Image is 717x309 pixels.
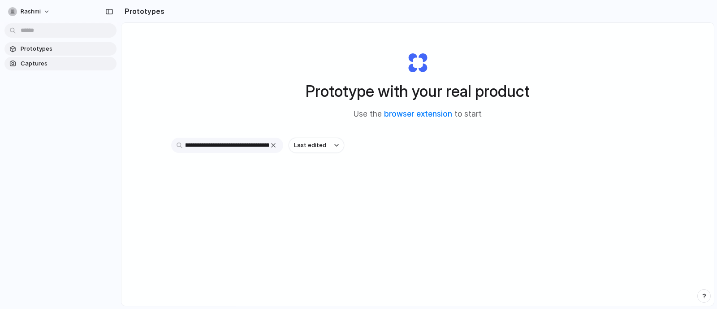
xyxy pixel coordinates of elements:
span: Last edited [294,141,326,150]
a: browser extension [384,109,452,118]
span: Prototypes [21,44,113,53]
button: rashmi [4,4,55,19]
span: Captures [21,59,113,68]
a: Prototypes [4,42,117,56]
h2: Prototypes [121,6,164,17]
button: Last edited [289,138,344,153]
h1: Prototype with your real product [306,79,530,103]
a: Captures [4,57,117,70]
span: rashmi [21,7,41,16]
span: Use the to start [354,109,482,120]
